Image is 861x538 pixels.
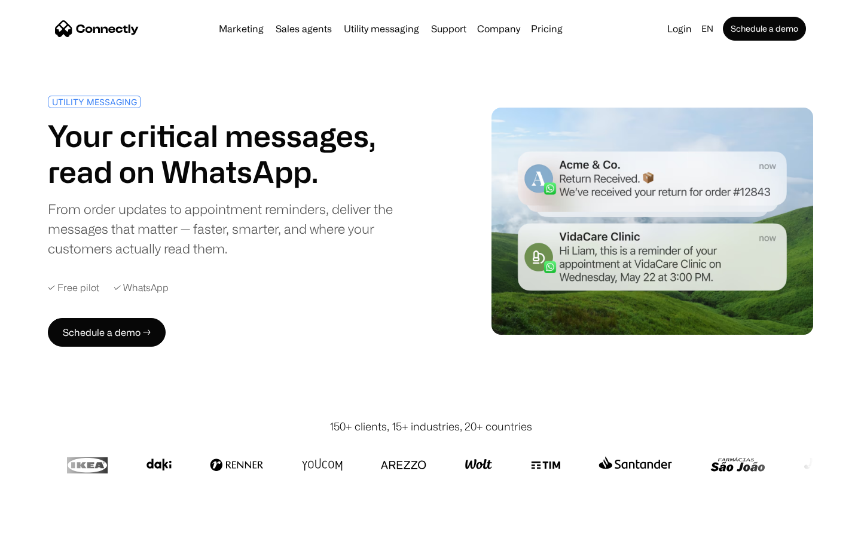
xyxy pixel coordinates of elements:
a: Marketing [214,24,268,33]
a: Pricing [526,24,567,33]
a: Login [662,20,697,37]
aside: Language selected: English [12,516,72,534]
a: Schedule a demo [723,17,806,41]
div: Company [477,20,520,37]
div: en [701,20,713,37]
a: Sales agents [271,24,337,33]
div: From order updates to appointment reminders, deliver the messages that matter — faster, smarter, ... [48,199,426,258]
a: Utility messaging [339,24,424,33]
div: UTILITY MESSAGING [52,97,137,106]
a: Support [426,24,471,33]
div: 150+ clients, 15+ industries, 20+ countries [329,418,532,435]
ul: Language list [24,517,72,534]
h1: Your critical messages, read on WhatsApp. [48,118,426,189]
div: ✓ Free pilot [48,282,99,294]
a: Schedule a demo → [48,318,166,347]
div: ✓ WhatsApp [114,282,169,294]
